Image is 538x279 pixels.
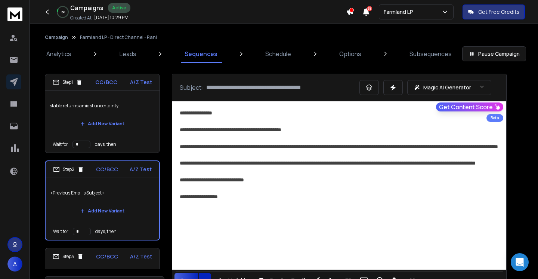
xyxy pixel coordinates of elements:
[108,3,130,13] div: Active
[7,257,22,272] button: A
[265,49,291,58] p: Schedule
[42,45,76,63] a: Analytics
[96,253,118,260] p: CC/BCC
[70,15,93,21] p: Created At:
[53,141,68,147] p: Wait for
[130,166,152,173] p: A/Z Test
[74,203,130,218] button: Add New Variant
[335,45,366,63] a: Options
[74,116,130,131] button: Add New Variant
[45,160,160,240] li: Step2CC/BCCA/Z Test<Previous Email's Subject>Add New VariantWait fordays, then
[478,8,520,16] p: Get Free Credits
[436,102,503,111] button: Get Content Score
[407,80,491,95] button: Magic AI Generator
[180,45,222,63] a: Sequences
[120,49,136,58] p: Leads
[115,45,141,63] a: Leads
[384,8,416,16] p: Farmland LP
[339,49,361,58] p: Options
[50,95,155,116] p: stable returns amidst uncertainty
[130,253,152,260] p: A/Z Test
[185,49,217,58] p: Sequences
[130,79,152,86] p: A/Z Test
[53,253,84,260] div: Step 3
[96,166,118,173] p: CC/BCC
[45,74,160,153] li: Step1CC/BCCA/Z Teststable returns amidst uncertaintyAdd New VariantWait fordays, then
[511,253,529,271] div: Open Intercom Messenger
[53,229,68,234] p: Wait for
[95,79,117,86] p: CC/BCC
[423,84,471,91] p: Magic AI Generator
[261,45,296,63] a: Schedule
[70,3,103,12] h1: Campaigns
[367,6,372,11] span: 31
[409,49,452,58] p: Subsequences
[486,114,503,122] div: Beta
[180,83,203,92] p: Subject:
[45,34,68,40] button: Campaign
[80,34,157,40] p: Farmland LP - Direct Channel - Rani
[94,15,129,21] p: [DATE] 10:29 PM
[463,4,525,19] button: Get Free Credits
[95,229,117,234] p: days, then
[53,79,83,86] div: Step 1
[50,183,155,203] p: <Previous Email's Subject>
[61,10,65,14] p: 9 %
[462,46,526,61] button: Pause Campaign
[46,49,71,58] p: Analytics
[7,7,22,21] img: logo
[95,141,116,147] p: days, then
[53,166,84,173] div: Step 2
[405,45,456,63] a: Subsequences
